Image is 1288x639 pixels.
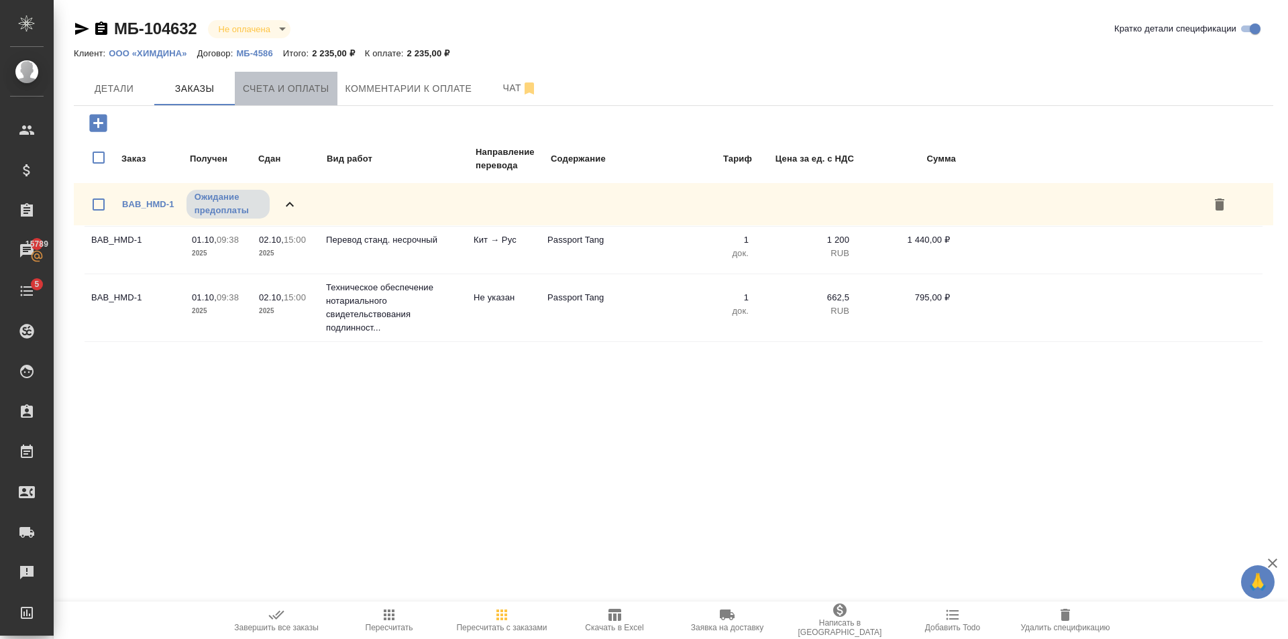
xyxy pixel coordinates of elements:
button: Добавить заказ [80,109,117,137]
p: Договор: [197,48,237,58]
p: док. [661,304,749,318]
td: Сдан [258,145,325,173]
p: ООО «ХИМДИНА» [109,48,197,58]
span: Заказы [162,80,227,97]
td: Содержание [550,145,657,173]
p: 09:38 [217,235,239,245]
span: Комментарии к оплате [345,80,472,97]
td: Не указан [467,284,541,331]
svg: Отписаться [521,80,537,97]
span: Счета и оплаты [243,80,329,97]
span: Детали [82,80,146,97]
p: 2025 [192,304,246,318]
p: 2025 [259,304,313,318]
a: ООО «ХИМДИНА» [109,47,197,58]
p: К оплате: [365,48,407,58]
button: Скопировать ссылку для ЯМессенджера [74,21,90,37]
button: 🙏 [1241,565,1275,599]
span: 5 [26,278,47,291]
span: 15789 [17,237,56,251]
td: Тариф [659,145,753,173]
div: BAB_HMD-1Ожидание предоплаты [74,183,1273,225]
p: 1 [661,291,749,304]
p: Passport Tang [547,233,648,247]
p: 09:38 [217,292,239,302]
td: Сумма [856,145,957,173]
p: 2025 [259,247,313,260]
button: Не оплачена [215,23,274,35]
p: Ожидание предоплаты [195,190,262,217]
a: BAB_HMD-1 [122,199,174,209]
p: 02.10, [259,235,284,245]
p: Клиент: [74,48,109,58]
p: док. [661,247,749,260]
span: Кратко детали спецификации [1114,22,1236,36]
td: BAB_HMD-1 [85,284,185,331]
a: МБ-4586 [236,47,282,58]
td: Кит → Рус [467,227,541,274]
p: 02.10, [259,292,284,302]
td: Направление перевода [475,145,549,173]
p: 01.10, [192,292,217,302]
td: Заказ [121,145,188,173]
p: Техническое обеспечение нотариального свидетельствования подлинност... [326,281,460,335]
p: 662,5 [762,291,849,304]
p: МБ-4586 [236,48,282,58]
button: Скопировать ссылку [93,21,109,37]
p: 1 440,00 ₽ [863,233,950,247]
a: 5 [3,274,50,308]
p: 2 235,00 ₽ [312,48,365,58]
a: МБ-104632 [114,19,197,38]
p: Перевод станд. несрочный [326,233,460,247]
td: Получен [189,145,256,173]
span: Чат [488,80,552,97]
p: 01.10, [192,235,217,245]
p: RUB [762,247,849,260]
span: 🙏 [1246,568,1269,596]
a: 15789 [3,234,50,268]
td: Вид работ [326,145,474,173]
p: 1 200 [762,233,849,247]
td: BAB_HMD-1 [85,227,185,274]
div: Не оплачена [208,20,290,38]
p: 15:00 [284,235,306,245]
p: RUB [762,304,849,318]
p: 1 [661,233,749,247]
p: Итого: [283,48,312,58]
td: Цена за ед. с НДС [754,145,855,173]
p: 15:00 [284,292,306,302]
p: 2025 [192,247,246,260]
p: 795,00 ₽ [863,291,950,304]
p: 2 235,00 ₽ [407,48,460,58]
p: Passport Tang [547,291,648,304]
